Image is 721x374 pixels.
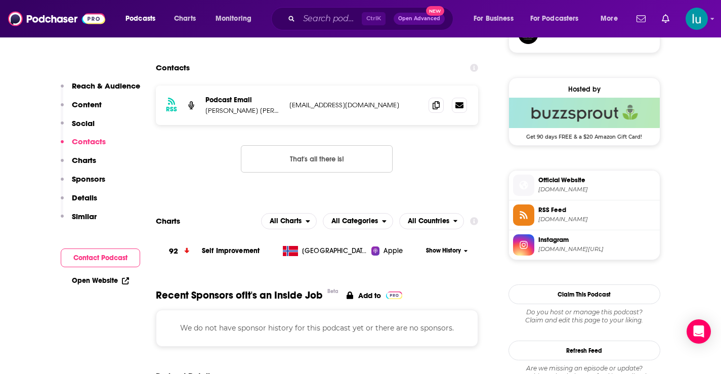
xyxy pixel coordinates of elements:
span: Ctrl K [362,12,386,25]
span: RSS Feed [538,205,656,215]
div: Claim and edit this page to your liking. [508,308,660,324]
p: Podcast Email [205,96,281,104]
a: Show notifications dropdown [658,10,673,27]
h3: 92 [169,245,178,257]
span: Apple [384,246,403,256]
h2: Charts [156,216,180,226]
button: open menu [593,11,630,27]
button: Content [61,100,102,118]
button: open menu [323,213,393,229]
a: Charts [167,11,202,27]
p: Sponsors [72,174,105,184]
p: [PERSON_NAME] [PERSON_NAME] [205,106,281,115]
img: Pro Logo [386,292,403,299]
span: More [601,12,618,26]
span: All Countries [408,218,449,225]
span: All Charts [270,218,302,225]
span: Official Website [538,176,656,185]
span: Monitoring [216,12,251,26]
span: instagram.com/itsaninsidejob_mindtalk [538,245,656,253]
span: Recent Sponsors of It's an Inside Job [156,289,322,302]
a: Add to [347,289,403,302]
p: Charts [72,155,96,165]
a: Show notifications dropdown [632,10,650,27]
button: open menu [208,11,265,27]
span: Do you host or manage this podcast? [508,308,660,316]
span: feeds.buzzsprout.com [538,216,656,223]
div: Search podcasts, credits, & more... [281,7,463,30]
span: MINDtalk.no [538,186,656,193]
button: Similar [61,212,97,230]
div: Beta [327,288,338,295]
span: Get 90 days FREE & a $20 Amazon Gift Card! [509,128,660,140]
p: Add to [358,291,381,300]
img: User Profile [686,8,708,30]
a: Buzzsprout Deal: Get 90 days FREE & a $20 Amazon Gift Card! [509,98,660,139]
span: New [426,6,444,16]
p: [EMAIL_ADDRESS][DOMAIN_NAME] [289,101,421,109]
span: All Categories [331,218,378,225]
a: Official Website[DOMAIN_NAME] [513,175,656,196]
a: Instagram[DOMAIN_NAME][URL] [513,234,656,256]
p: Content [72,100,102,109]
img: Buzzsprout Deal: Get 90 days FREE & a $20 Amazon Gift Card! [509,98,660,128]
button: Charts [61,155,96,174]
button: open menu [524,11,593,27]
input: Search podcasts, credits, & more... [299,11,362,27]
button: Open AdvancedNew [394,13,445,25]
button: Sponsors [61,174,105,193]
span: Logged in as lusodano [686,8,708,30]
span: Show History [426,246,461,255]
span: Norway [302,246,368,256]
button: Show History [422,246,471,255]
p: Contacts [72,137,106,146]
button: Nothing here. [241,145,393,173]
button: Social [61,118,95,137]
span: Instagram [538,235,656,244]
button: Refresh Feed [508,341,660,360]
div: Hosted by [509,85,660,94]
span: For Business [474,12,514,26]
span: For Podcasters [530,12,579,26]
h3: RSS [166,105,177,113]
a: Apple [371,246,422,256]
a: Self Improvement [202,246,260,255]
span: Open Advanced [398,16,440,21]
h2: Platforms [261,213,317,229]
h2: Contacts [156,58,190,77]
a: RSS Feed[DOMAIN_NAME] [513,204,656,226]
img: Podchaser - Follow, Share and Rate Podcasts [8,9,105,28]
span: Podcasts [125,12,155,26]
button: Contacts [61,137,106,155]
h2: Countries [399,213,464,229]
button: Claim This Podcast [508,284,660,304]
div: Open Intercom Messenger [687,319,711,344]
a: 92 [156,237,202,265]
button: Details [61,193,97,212]
button: open menu [399,213,464,229]
p: Social [72,118,95,128]
button: Contact Podcast [61,248,140,267]
span: Charts [174,12,196,26]
h2: Categories [323,213,393,229]
button: open menu [261,213,317,229]
button: Reach & Audience [61,81,140,100]
button: Show profile menu [686,8,708,30]
button: open menu [466,11,526,27]
button: open menu [118,11,168,27]
p: Similar [72,212,97,221]
p: Details [72,193,97,202]
a: [GEOGRAPHIC_DATA] [279,246,371,256]
a: Open Website [72,276,129,285]
p: Reach & Audience [72,81,140,91]
p: We do not have sponsor history for this podcast yet or there are no sponsors. [168,322,466,334]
